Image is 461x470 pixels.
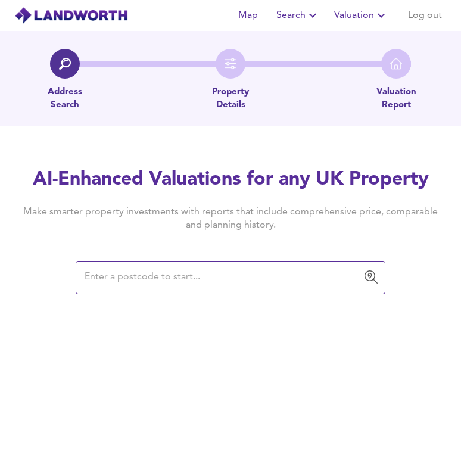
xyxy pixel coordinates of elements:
[334,7,388,24] span: Valuation
[81,266,362,289] input: Enter a postcode to start...
[229,4,267,27] button: Map
[403,4,447,27] button: Log out
[408,7,442,24] span: Log out
[212,86,249,111] p: Property Details
[14,7,128,24] img: logo
[20,167,441,193] h2: AI-Enhanced Valuations for any UK Property
[59,58,71,70] img: search-icon
[276,7,320,24] span: Search
[233,7,262,24] span: Map
[390,58,402,70] img: home-icon
[225,58,236,70] img: filter-icon
[48,86,82,111] p: Address Search
[20,206,441,232] h4: Make smarter property investments with reports that include comprehensive price, comparable and p...
[272,4,325,27] button: Search
[329,4,393,27] button: Valuation
[376,86,416,111] p: Valuation Report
